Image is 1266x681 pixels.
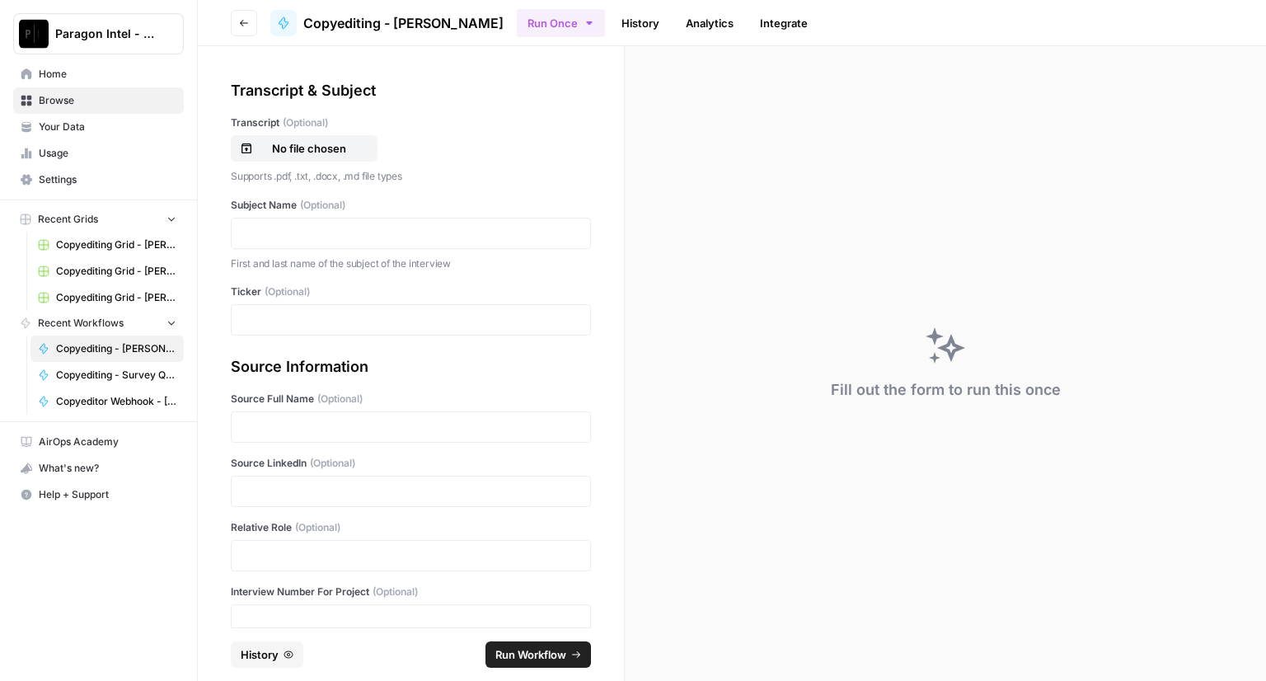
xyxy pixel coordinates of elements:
a: Usage [13,140,184,167]
span: Help + Support [39,487,176,502]
a: Copyediting Grid - [PERSON_NAME] [30,232,184,258]
a: Copyediting - Survey Questions - [PERSON_NAME] [30,362,184,388]
a: Copyeditor Webhook - [PERSON_NAME] [30,388,184,415]
a: Copyediting - [PERSON_NAME] [30,336,184,362]
a: Integrate [750,10,818,36]
span: Usage [39,146,176,161]
a: Your Data [13,114,184,140]
p: Supports .pdf, .txt, .docx, .md file types [231,168,591,185]
div: What's new? [14,456,183,481]
a: Analytics [676,10,743,36]
p: No file chosen [256,140,362,157]
span: (Optional) [295,520,340,535]
img: Paragon Intel - Copyediting Logo [19,19,49,49]
a: Copyediting - [PERSON_NAME] [270,10,504,36]
span: Run Workflow [495,646,566,663]
label: Source Full Name [231,392,591,406]
button: History [231,641,303,668]
label: Transcript [231,115,591,130]
label: Relative Role [231,520,591,535]
span: Paragon Intel - Copyediting [55,26,155,42]
a: AirOps Academy [13,429,184,455]
span: Your Data [39,120,176,134]
span: Copyediting Grid - [PERSON_NAME] [56,237,176,252]
span: Copyediting - Survey Questions - [PERSON_NAME] [56,368,176,383]
button: No file chosen [231,135,377,162]
span: (Optional) [310,456,355,471]
button: Run Once [517,9,605,37]
span: History [241,646,279,663]
div: Fill out the form to run this once [831,378,1061,402]
button: Recent Workflows [13,311,184,336]
p: First and last name of the subject of the interview [231,256,591,272]
div: Transcript & Subject [231,79,591,102]
button: Recent Grids [13,207,184,232]
button: What's new? [13,455,184,481]
label: Ticker [231,284,591,299]
button: Run Workflow [485,641,591,668]
span: (Optional) [283,115,328,130]
a: History [612,10,669,36]
a: Home [13,61,184,87]
div: Source Information [231,355,591,378]
span: AirOps Academy [39,434,176,449]
label: Subject Name [231,198,591,213]
span: (Optional) [317,392,363,406]
span: (Optional) [300,198,345,213]
a: Copyediting Grid - [PERSON_NAME] [30,284,184,311]
span: Copyediting - [PERSON_NAME] [303,13,504,33]
button: Help + Support [13,481,184,508]
span: (Optional) [373,585,418,599]
a: Browse [13,87,184,114]
span: Browse [39,93,176,108]
span: Settings [39,172,176,187]
a: Settings [13,167,184,193]
label: Source LinkedIn [231,456,591,471]
span: Recent Grids [38,212,98,227]
span: Copyediting Grid - [PERSON_NAME] [56,290,176,305]
span: Copyediting - [PERSON_NAME] [56,341,176,356]
span: Home [39,67,176,82]
button: Workspace: Paragon Intel - Copyediting [13,13,184,54]
span: Recent Workflows [38,316,124,331]
span: Copyeditor Webhook - [PERSON_NAME] [56,394,176,409]
span: Copyediting Grid - [PERSON_NAME] [56,264,176,279]
a: Copyediting Grid - [PERSON_NAME] [30,258,184,284]
label: Interview Number For Project [231,585,591,599]
span: (Optional) [265,284,310,299]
